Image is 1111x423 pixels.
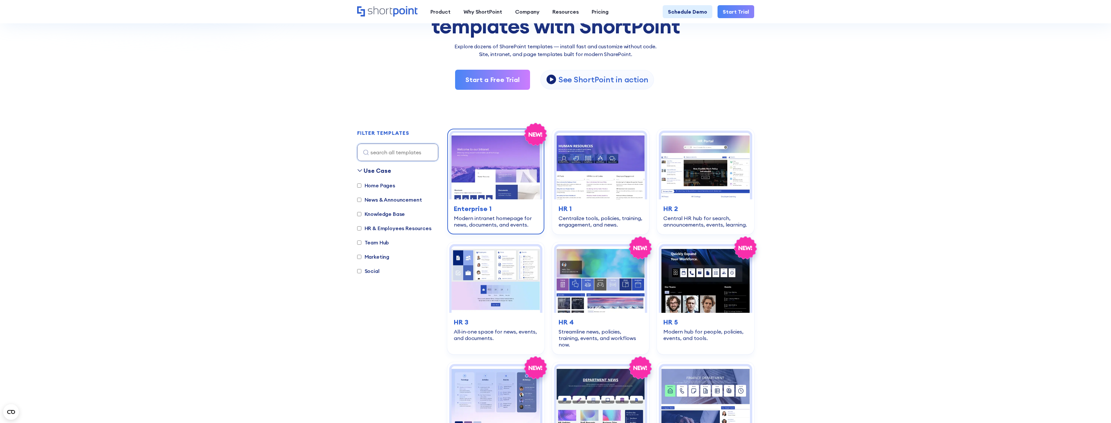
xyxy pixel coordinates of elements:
label: News & Announcement [357,196,422,204]
p: Explore dozens of SharePoint templates — install fast and customize without code. Site, intranet,... [357,42,754,58]
img: HR 1 – Human Resources Template: Centralize tools, policies, training, engagement, and news. [556,133,645,199]
iframe: Chat Widget [994,348,1111,423]
h3: HR 5 [663,317,747,327]
input: Team Hub [357,241,361,245]
p: See ShortPoint in action [559,75,648,85]
div: Pricing [592,8,609,16]
h3: HR 4 [559,317,643,327]
a: open lightbox [540,70,654,89]
a: Schedule Demo [663,5,712,18]
div: Use Case [364,166,391,175]
input: Social [357,269,361,273]
div: Streamline news, policies, training, events, and workflows now. [559,328,643,348]
label: Marketing [357,253,390,261]
a: Product [424,5,457,18]
h2: FILTER TEMPLATES [357,130,409,136]
a: Company [509,5,546,18]
a: Home [357,6,417,17]
a: Start a Free Trial [455,70,530,90]
div: Central HR hub for search, announcements, events, learning. [663,215,747,228]
input: Marketing [357,255,361,259]
a: Resources [546,5,585,18]
div: Company [515,8,539,16]
img: HR 3 – HR Intranet Template: All‑in‑one space for news, events, and documents. [452,246,540,313]
a: HR 2 - HR Intranet Portal: Central HR hub for search, announcements, events, learning.HR 2Central... [657,129,754,234]
img: HR 4 – SharePoint HR Intranet Template: Streamline news, policies, training, events, and workflow... [556,246,645,313]
label: Team Hub [357,239,389,246]
a: HR 4 – SharePoint HR Intranet Template: Streamline news, policies, training, events, and workflow... [552,242,649,354]
input: Knowledge Base [357,212,361,216]
a: Why ShortPoint [457,5,509,18]
label: HR & Employees Resources [357,224,431,232]
a: Start Trial [718,5,754,18]
div: Centralize tools, policies, training, engagement, and news. [559,215,643,228]
div: All‑in‑one space for news, events, and documents. [454,328,538,341]
button: Open CMP widget [3,404,19,420]
div: Modern intranet homepage for news, documents, and events. [454,215,538,228]
h3: HR 1 [559,204,643,214]
input: News & Announcement [357,198,361,202]
h3: HR 3 [454,317,538,327]
input: HR & Employees Resources [357,226,361,230]
div: Modern hub for people, policies, events, and tools. [663,328,747,341]
input: search all templates [357,144,438,161]
img: HR 2 - HR Intranet Portal: Central HR hub for search, announcements, events, learning. [661,133,750,199]
img: Enterprise 1 – SharePoint Homepage Design: Modern intranet homepage for news, documents, and events. [452,133,540,199]
a: HR 1 – Human Resources Template: Centralize tools, policies, training, engagement, and news.HR 1C... [552,129,649,234]
a: HR 5 – Human Resource Template: Modern hub for people, policies, events, and tools.HR 5Modern hub... [657,242,754,354]
h3: HR 2 [663,204,747,214]
label: Social [357,267,380,275]
a: HR 3 – HR Intranet Template: All‑in‑one space for news, events, and documents.HR 3All‑in‑one spac... [447,242,544,354]
label: Knowledge Base [357,210,405,218]
h3: Enterprise 1 [454,204,538,214]
input: Home Pages [357,183,361,188]
div: Why ShortPoint [464,8,502,16]
div: Product [430,8,451,16]
div: Resources [552,8,579,16]
label: Home Pages [357,182,395,189]
img: HR 5 – Human Resource Template: Modern hub for people, policies, events, and tools. [661,246,750,313]
a: Pricing [585,5,615,18]
a: Enterprise 1 – SharePoint Homepage Design: Modern intranet homepage for news, documents, and even... [447,129,544,234]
